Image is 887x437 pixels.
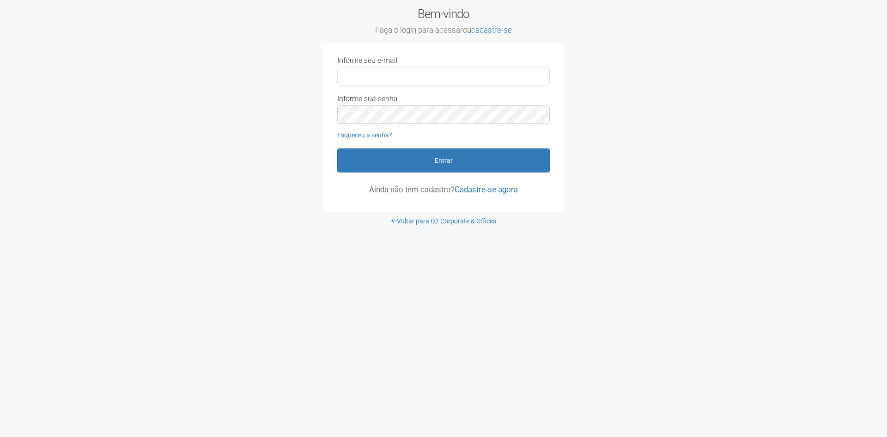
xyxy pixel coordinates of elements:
[471,25,512,35] a: cadastre-se
[455,185,518,194] a: Cadastre-se agora
[463,25,512,35] span: ou
[391,217,496,225] a: Voltar para O2 Corporate & Offices
[323,25,564,36] small: Faça o login para acessar
[337,131,392,139] a: Esqueceu a senha?
[337,148,550,172] button: Entrar
[337,95,398,103] label: Informe sua senha
[337,56,398,65] label: Informe seu e-mail
[323,7,564,36] h2: Bem-vindo
[337,185,550,194] p: Ainda não tem cadastro?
